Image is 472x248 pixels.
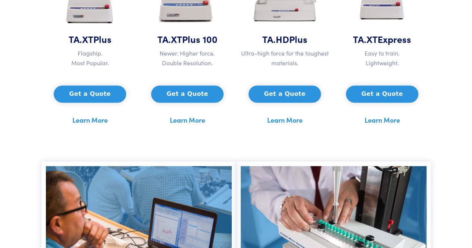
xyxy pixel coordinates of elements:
[143,32,232,45] h5: TA.XT
[72,114,108,126] a: Learn More
[289,32,307,45] span: Plus
[267,114,303,126] a: Learn More
[248,85,321,103] button: Get a Quote
[338,48,426,68] p: Easy to train. Lightweight.
[241,32,329,45] h5: TA.HD
[46,32,134,45] h5: TA.XT
[241,48,329,68] p: Ultra-high force for the toughest materials.
[93,32,112,45] span: Plus
[54,85,126,103] button: Get a Quote
[346,85,418,103] button: Get a Quote
[46,48,134,68] p: Flagship. Most Popular.
[338,32,426,45] h5: TA.XT
[151,85,223,103] button: Get a Quote
[143,48,232,68] p: Newer. Higher force. Double Resolution.
[378,32,411,45] span: Express
[170,114,205,126] a: Learn More
[365,114,400,126] a: Learn More
[182,32,218,45] span: Plus 100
